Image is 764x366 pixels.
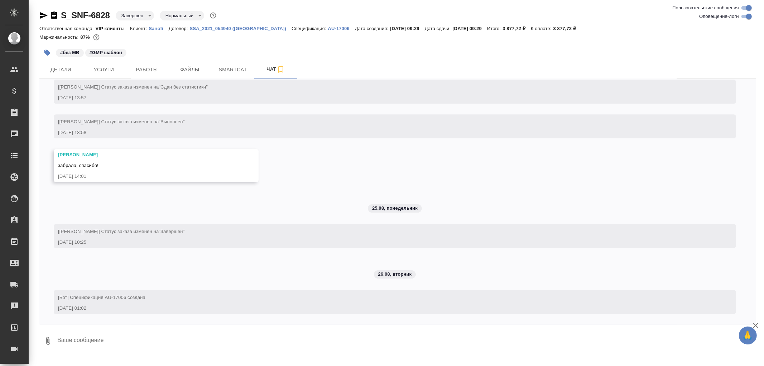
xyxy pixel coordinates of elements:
[149,25,169,31] a: Sanofi
[390,26,425,31] p: [DATE] 09:29
[531,26,553,31] p: К оплате:
[149,26,169,31] p: Sanofi
[58,173,234,180] div: [DATE] 14:01
[159,229,184,234] span: "Завершен"
[378,271,412,278] p: 26.08, вторник
[216,65,250,74] span: Smartcat
[44,65,78,74] span: Детали
[159,119,184,124] span: "Выполнен"
[58,295,145,300] span: [Бот] Спецификация AU-17006 создана
[503,26,531,31] p: 3 877,72 ₽
[189,25,292,31] a: SSA_2021_054940 ([GEOGRAPHIC_DATA])
[80,34,91,40] p: 87%
[739,327,757,344] button: 🙏
[259,65,293,74] span: Чат
[699,13,739,20] span: Оповещения-логи
[173,65,207,74] span: Файлы
[292,26,328,31] p: Спецификация:
[58,84,208,90] span: [[PERSON_NAME]] Статус заказа изменен на
[553,26,582,31] p: 3 877,72 ₽
[425,26,452,31] p: Дата сдачи:
[189,26,292,31] p: SSA_2021_054940 ([GEOGRAPHIC_DATA])
[61,10,110,20] a: S_SNF-6828
[452,26,487,31] p: [DATE] 09:29
[58,305,711,312] div: [DATE] 01:02
[50,11,58,20] button: Скопировать ссылку
[355,26,390,31] p: Дата создания:
[39,45,55,61] button: Добавить тэг
[58,151,234,158] div: [PERSON_NAME]
[58,119,184,124] span: [[PERSON_NAME]] Статус заказа изменен на
[58,129,711,136] div: [DATE] 13:58
[87,65,121,74] span: Услуги
[328,25,355,31] a: AU-17006
[163,13,196,19] button: Нормальный
[58,163,98,168] span: забрала, спасибо!
[39,34,80,40] p: Маржинальность:
[60,49,80,56] p: #без МВ
[159,84,208,90] span: "Сдан без статистики"
[169,26,190,31] p: Договор:
[130,26,149,31] p: Клиент:
[39,11,48,20] button: Скопировать ссылку для ЯМессенджера
[96,26,130,31] p: VIP клиенты
[58,239,711,246] div: [DATE] 10:25
[58,229,184,234] span: [[PERSON_NAME]] Статус заказа изменен на
[85,49,127,55] span: GMP шаблон
[277,65,285,74] svg: Подписаться
[90,49,122,56] p: #GMP шаблон
[58,94,711,101] div: [DATE] 13:57
[39,26,96,31] p: Ответственная команда:
[92,33,101,42] button: 406.13 RUB;
[328,26,355,31] p: AU-17006
[55,49,85,55] span: без МВ
[742,328,754,343] span: 🙏
[160,11,204,20] div: Завершен
[487,26,503,31] p: Итого:
[372,205,418,212] p: 25.08, понедельник
[208,11,218,20] button: Доп статусы указывают на важность/срочность заказа
[672,4,739,11] span: Пользовательские сообщения
[119,13,145,19] button: Завершен
[130,65,164,74] span: Работы
[116,11,154,20] div: Завершен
